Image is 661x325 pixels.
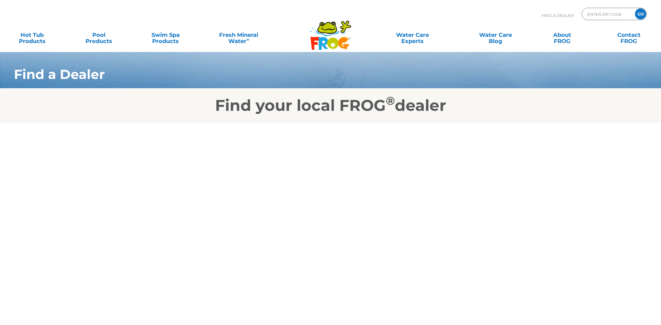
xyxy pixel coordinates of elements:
[5,96,656,115] h2: Find your local FROG dealer
[469,29,521,41] a: Water CareBlog
[386,94,395,108] sup: ®
[73,29,125,41] a: PoolProducts
[6,29,58,41] a: Hot TubProducts
[14,67,591,82] h1: Find a Dealer
[140,29,192,41] a: Swim SpaProducts
[603,29,655,41] a: ContactFROG
[536,29,588,41] a: AboutFROG
[307,12,355,50] img: Frog Products Logo
[541,8,574,23] p: Find A Dealer
[206,29,271,41] a: Fresh MineralWater∞
[635,8,646,19] input: GO
[370,29,455,41] a: Water CareExperts
[246,37,249,42] sup: ∞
